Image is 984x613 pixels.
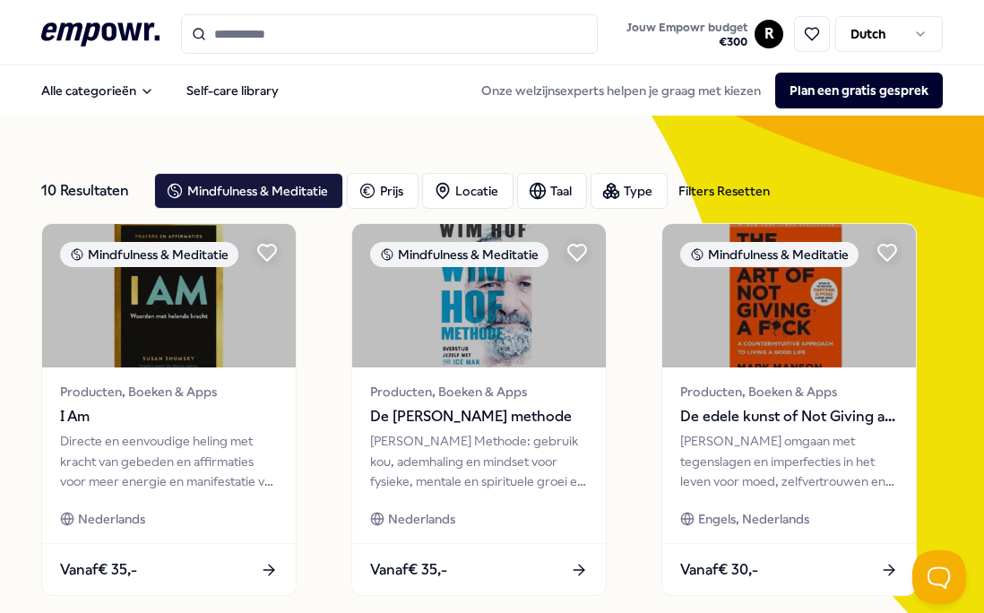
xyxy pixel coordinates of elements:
[661,223,917,596] a: package imageMindfulness & MeditatieProducten, Boeken & AppsDe edele kunst of Not Giving a F*ck[P...
[60,431,278,491] div: Directe en eenvoudige heling met kracht van gebeden en affirmaties voor meer energie en manifesta...
[912,550,966,604] iframe: Help Scout Beacon - Open
[78,509,145,529] span: Nederlands
[60,405,278,428] span: I Am
[680,405,898,428] span: De edele kunst of Not Giving a F*ck
[680,242,859,267] div: Mindfulness & Meditatie
[680,431,898,491] div: [PERSON_NAME] omgaan met tegenslagen en imperfecties in het leven voor moed, zelfvertrouwen en ee...
[27,73,168,108] button: Alle categorieën
[698,509,809,529] span: Engels, Nederlands
[755,20,783,48] button: R
[680,558,758,582] span: Vanaf € 30,-
[60,382,278,401] span: Producten, Boeken & Apps
[623,17,751,53] button: Jouw Empowr budget€300
[678,181,770,201] div: Filters Resetten
[60,558,137,582] span: Vanaf € 35,-
[467,73,943,108] div: Onze welzijnsexperts helpen je graag met kiezen
[154,173,343,209] button: Mindfulness & Meditatie
[388,509,455,529] span: Nederlands
[370,382,588,401] span: Producten, Boeken & Apps
[370,558,447,582] span: Vanaf € 35,-
[662,224,916,367] img: package image
[370,242,548,267] div: Mindfulness & Meditatie
[172,73,293,108] a: Self-care library
[626,35,747,49] span: € 300
[626,21,747,35] span: Jouw Empowr budget
[42,224,296,367] img: package image
[41,223,297,596] a: package imageMindfulness & MeditatieProducten, Boeken & AppsI AmDirecte en eenvoudige heling met ...
[680,382,898,401] span: Producten, Boeken & Apps
[370,431,588,491] div: [PERSON_NAME] Methode: gebruik kou, ademhaling en mindset voor fysieke, mentale en spirituele gro...
[27,73,293,108] nav: Main
[775,73,943,108] button: Plan een gratis gesprek
[352,224,606,367] img: package image
[41,173,140,209] div: 10 Resultaten
[181,14,599,54] input: Search for products, categories or subcategories
[370,405,588,428] span: De [PERSON_NAME] methode
[60,242,238,267] div: Mindfulness & Meditatie
[351,223,607,596] a: package imageMindfulness & MeditatieProducten, Boeken & AppsDe [PERSON_NAME] methode[PERSON_NAME]...
[591,173,668,209] button: Type
[619,15,755,53] a: Jouw Empowr budget€300
[422,173,514,209] button: Locatie
[517,173,587,209] button: Taal
[347,173,419,209] button: Prijs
